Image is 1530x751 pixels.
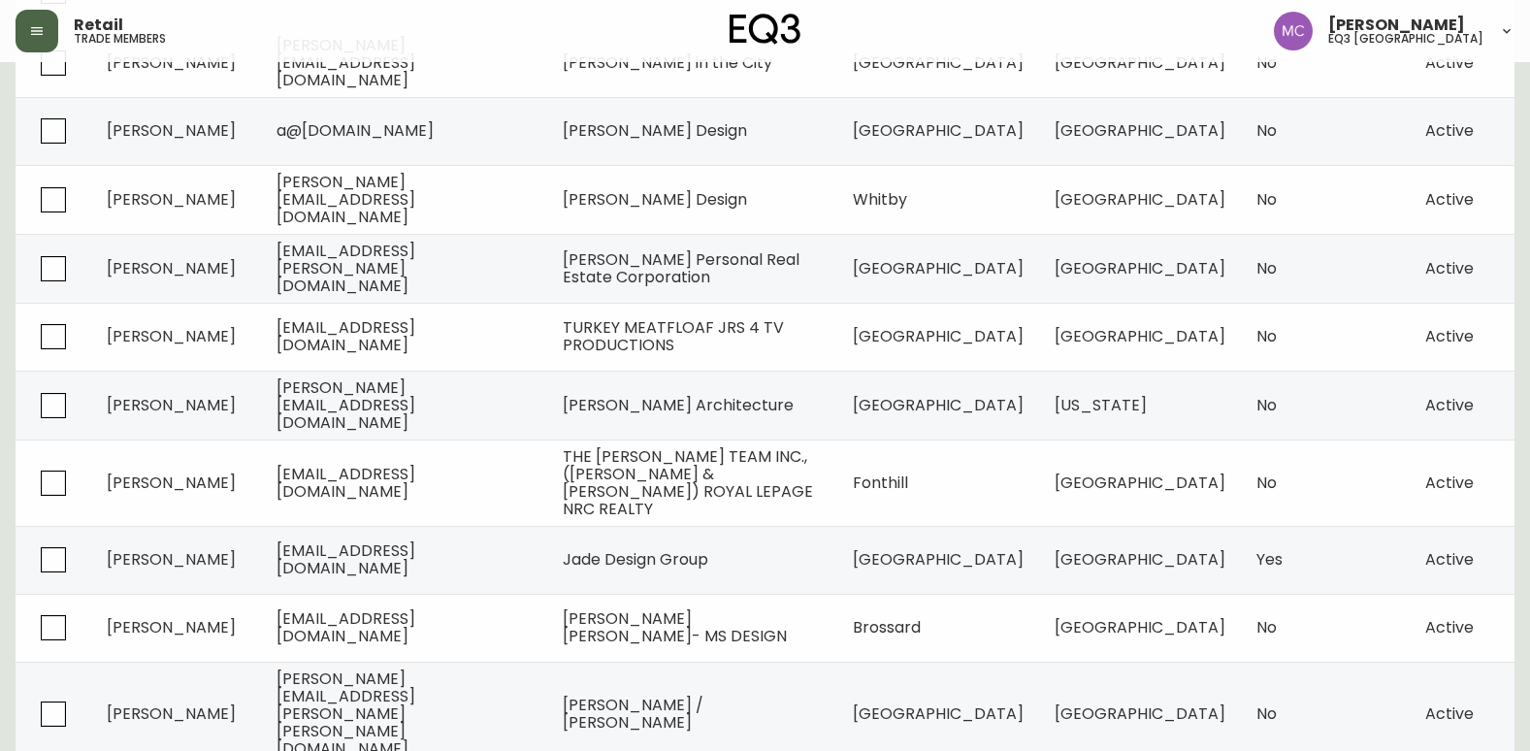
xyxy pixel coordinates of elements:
[1055,325,1225,347] span: [GEOGRAPHIC_DATA]
[277,607,415,647] span: [EMAIL_ADDRESS][DOMAIN_NAME]
[1425,548,1474,571] span: Active
[277,463,415,503] span: [EMAIL_ADDRESS][DOMAIN_NAME]
[1425,325,1474,347] span: Active
[107,257,236,279] span: [PERSON_NAME]
[1425,394,1474,416] span: Active
[563,188,747,211] span: [PERSON_NAME] Design
[1425,616,1474,638] span: Active
[1256,51,1277,74] span: No
[1256,548,1283,571] span: Yes
[277,316,415,356] span: [EMAIL_ADDRESS][DOMAIN_NAME]
[1256,119,1277,142] span: No
[563,607,787,647] span: [PERSON_NAME] [PERSON_NAME]- MS DESIGN
[1274,12,1313,50] img: 6dbdb61c5655a9a555815750a11666cc
[853,394,1024,416] span: [GEOGRAPHIC_DATA]
[1055,257,1225,279] span: [GEOGRAPHIC_DATA]
[277,376,415,434] span: [PERSON_NAME][EMAIL_ADDRESS][DOMAIN_NAME]
[563,548,708,571] span: Jade Design Group
[730,14,801,45] img: logo
[107,188,236,211] span: [PERSON_NAME]
[853,119,1024,142] span: [GEOGRAPHIC_DATA]
[563,248,799,288] span: [PERSON_NAME] Personal Real Estate Corporation
[107,394,236,416] span: [PERSON_NAME]
[1425,51,1474,74] span: Active
[1055,119,1225,142] span: [GEOGRAPHIC_DATA]
[1425,702,1474,725] span: Active
[563,694,703,734] span: [PERSON_NAME] / [PERSON_NAME]
[853,188,907,211] span: Whitby
[1055,702,1225,725] span: [GEOGRAPHIC_DATA]
[563,119,747,142] span: [PERSON_NAME] Design
[1055,188,1225,211] span: [GEOGRAPHIC_DATA]
[1055,394,1147,416] span: [US_STATE]
[1328,33,1483,45] h5: eq3 [GEOGRAPHIC_DATA]
[74,17,123,33] span: Retail
[1256,616,1277,638] span: No
[74,33,166,45] h5: trade members
[107,51,236,74] span: [PERSON_NAME]
[107,325,236,347] span: [PERSON_NAME]
[1055,51,1225,74] span: [GEOGRAPHIC_DATA]
[1256,394,1277,416] span: No
[1055,616,1225,638] span: [GEOGRAPHIC_DATA]
[1256,702,1277,725] span: No
[853,472,908,494] span: Fonthill
[1256,257,1277,279] span: No
[1256,325,1277,347] span: No
[1256,188,1277,211] span: No
[277,171,415,228] span: [PERSON_NAME][EMAIL_ADDRESS][DOMAIN_NAME]
[1425,257,1474,279] span: Active
[107,616,236,638] span: [PERSON_NAME]
[1328,17,1465,33] span: [PERSON_NAME]
[563,316,784,356] span: TURKEY MEATFLOAF JRS 4 TV PRODUCTIONS
[107,119,236,142] span: [PERSON_NAME]
[563,445,813,520] span: THE [PERSON_NAME] TEAM INC., ([PERSON_NAME] & [PERSON_NAME]) ROYAL LEPAGE NRC REALTY
[853,548,1024,571] span: [GEOGRAPHIC_DATA]
[1425,119,1474,142] span: Active
[563,51,772,74] span: [PERSON_NAME] in the City
[277,539,415,579] span: [EMAIL_ADDRESS][DOMAIN_NAME]
[1055,472,1225,494] span: [GEOGRAPHIC_DATA]
[1055,548,1225,571] span: [GEOGRAPHIC_DATA]
[1425,188,1474,211] span: Active
[107,702,236,725] span: [PERSON_NAME]
[853,257,1024,279] span: [GEOGRAPHIC_DATA]
[277,240,415,297] span: [EMAIL_ADDRESS][PERSON_NAME][DOMAIN_NAME]
[277,119,434,142] span: a@[DOMAIN_NAME]
[1256,472,1277,494] span: No
[1425,472,1474,494] span: Active
[107,472,236,494] span: [PERSON_NAME]
[853,616,921,638] span: Brossard
[107,548,236,571] span: [PERSON_NAME]
[563,394,794,416] span: [PERSON_NAME] Architecture
[277,34,415,91] span: [PERSON_NAME][EMAIL_ADDRESS][DOMAIN_NAME]
[853,51,1024,74] span: [GEOGRAPHIC_DATA]
[853,702,1024,725] span: [GEOGRAPHIC_DATA]
[853,325,1024,347] span: [GEOGRAPHIC_DATA]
